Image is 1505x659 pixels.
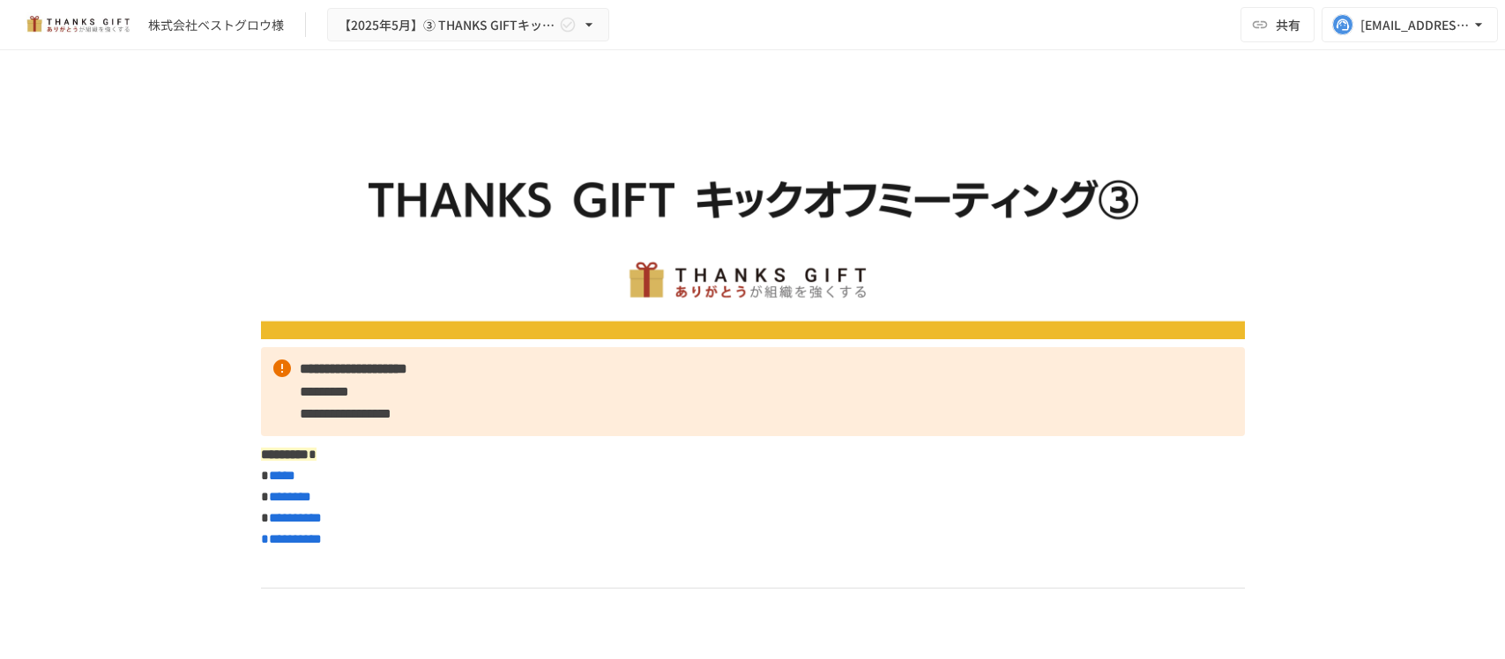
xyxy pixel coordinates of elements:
[148,16,284,34] div: 株式会社ベストグロウ様
[1322,7,1498,42] button: [EMAIL_ADDRESS][DOMAIN_NAME]
[327,8,609,42] button: 【2025年5月】➂ THANKS GIFTキックオフMTG
[261,93,1245,339] img: Vf4rJgTGJjt7WSqoaq8ySjYsUW0NySM6lbYU6MaGsMK
[1360,14,1470,36] div: [EMAIL_ADDRESS][DOMAIN_NAME]
[1241,7,1315,42] button: 共有
[1276,15,1300,34] span: 共有
[21,11,134,39] img: mMP1OxWUAhQbsRWCurg7vIHe5HqDpP7qZo7fRoNLXQh
[339,14,555,36] span: 【2025年5月】➂ THANKS GIFTキックオフMTG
